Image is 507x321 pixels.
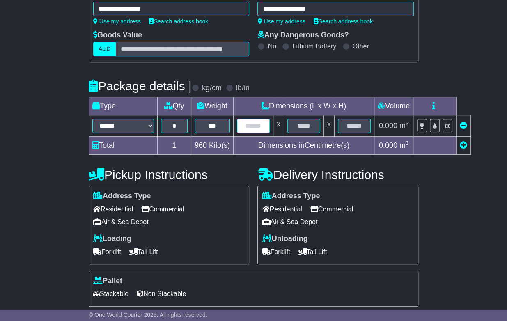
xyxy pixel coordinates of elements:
[89,97,157,115] td: Type
[406,120,409,126] sup: 3
[406,140,409,146] sup: 3
[93,277,122,286] label: Pallet
[93,216,149,228] span: Air & Sea Depot
[273,115,284,137] td: x
[157,137,191,155] td: 1
[374,97,413,115] td: Volume
[233,137,374,155] td: Dimensions in Centimetre(s)
[236,84,250,93] label: lb/in
[323,115,334,137] td: x
[157,97,191,115] td: Qty
[268,42,276,50] label: No
[202,84,222,93] label: kg/cm
[262,234,307,243] label: Unloading
[89,137,157,155] td: Total
[93,287,128,300] span: Stackable
[89,168,250,181] h4: Pickup Instructions
[399,141,409,149] span: m
[257,18,305,25] a: Use my address
[262,216,317,228] span: Air & Sea Depot
[298,245,327,258] span: Tail Lift
[262,192,320,201] label: Address Type
[257,168,418,181] h4: Delivery Instructions
[314,18,373,25] a: Search address book
[353,42,369,50] label: Other
[191,97,233,115] td: Weight
[257,31,349,40] label: Any Dangerous Goods?
[379,141,397,149] span: 0.000
[89,79,192,93] h4: Package details |
[93,245,121,258] span: Forklift
[89,312,207,318] span: © One World Courier 2025. All rights reserved.
[93,18,141,25] a: Use my address
[233,97,374,115] td: Dimensions (L x W x H)
[460,122,467,130] a: Remove this item
[93,234,131,243] label: Loading
[137,287,186,300] span: Non Stackable
[129,245,158,258] span: Tail Lift
[141,203,184,216] span: Commercial
[292,42,336,50] label: Lithium Battery
[460,141,467,149] a: Add new item
[93,31,142,40] label: Goods Value
[262,203,302,216] span: Residential
[262,245,290,258] span: Forklift
[310,203,353,216] span: Commercial
[93,192,151,201] label: Address Type
[93,203,133,216] span: Residential
[93,42,116,56] label: AUD
[195,141,207,149] span: 960
[379,122,397,130] span: 0.000
[149,18,208,25] a: Search address book
[399,122,409,130] span: m
[191,137,233,155] td: Kilo(s)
